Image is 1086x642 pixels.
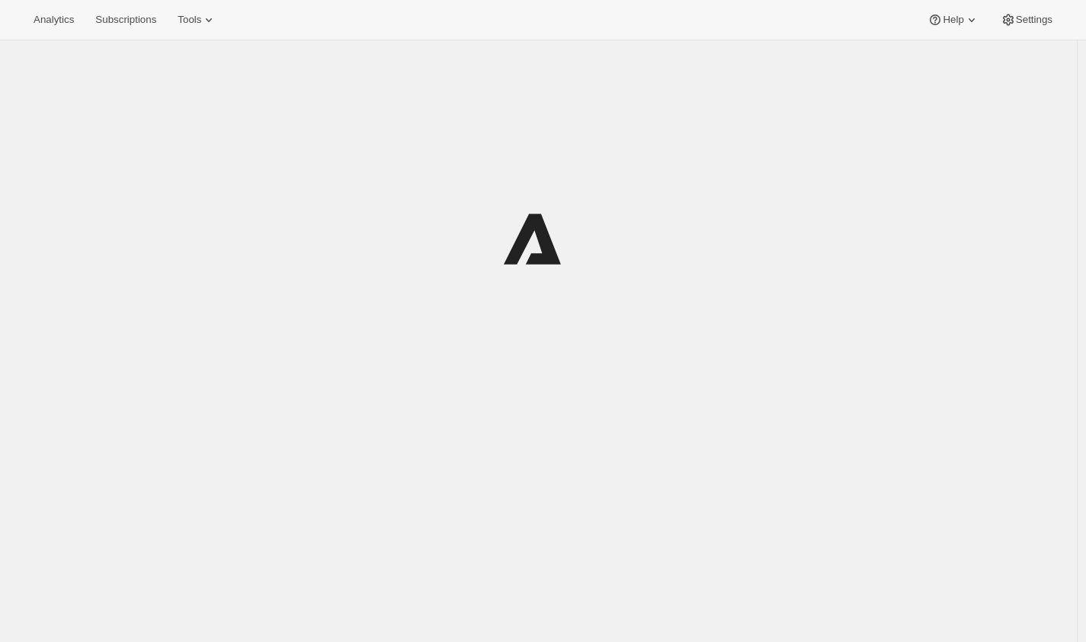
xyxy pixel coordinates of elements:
button: Help [918,9,988,30]
span: Subscriptions [95,14,156,26]
button: Settings [991,9,1062,30]
span: Analytics [34,14,74,26]
span: Help [943,14,963,26]
button: Tools [168,9,226,30]
button: Subscriptions [86,9,165,30]
span: Settings [1016,14,1052,26]
span: Tools [178,14,201,26]
button: Analytics [24,9,83,30]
